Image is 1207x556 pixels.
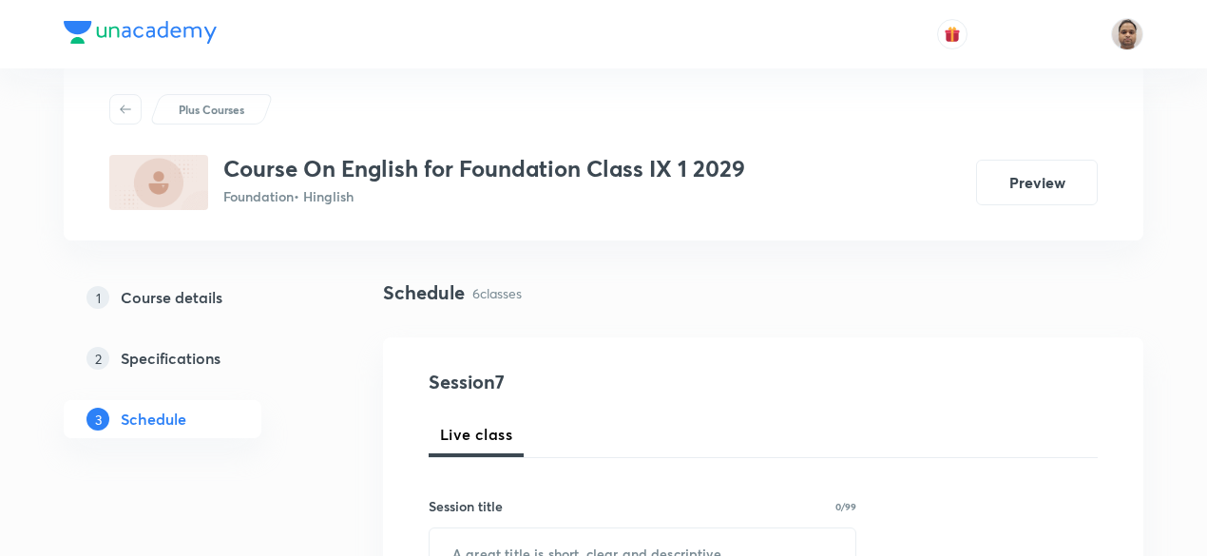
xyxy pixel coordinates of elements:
a: 2Specifications [64,339,322,377]
img: Company Logo [64,21,217,44]
h4: Schedule [383,278,465,307]
p: 6 classes [472,283,522,303]
h4: Session 7 [429,368,776,396]
p: 3 [86,408,109,431]
button: avatar [937,19,968,49]
p: 0/99 [835,502,856,511]
h5: Course details [121,286,222,309]
p: Plus Courses [179,101,244,118]
span: Live class [440,423,512,446]
a: 1Course details [64,278,322,316]
p: 1 [86,286,109,309]
h5: Specifications [121,347,220,370]
h6: Session title [429,496,503,516]
img: avatar [944,26,961,43]
h3: Course On English for Foundation Class IX 1 2029 [223,155,745,182]
a: Company Logo [64,21,217,48]
img: Shekhar Banerjee [1111,18,1143,50]
p: Foundation • Hinglish [223,186,745,206]
img: 6A04B77E-A292-46A8-8552-34AFB5710926_plus.png [109,155,208,210]
button: Preview [976,160,1098,205]
h5: Schedule [121,408,186,431]
p: 2 [86,347,109,370]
